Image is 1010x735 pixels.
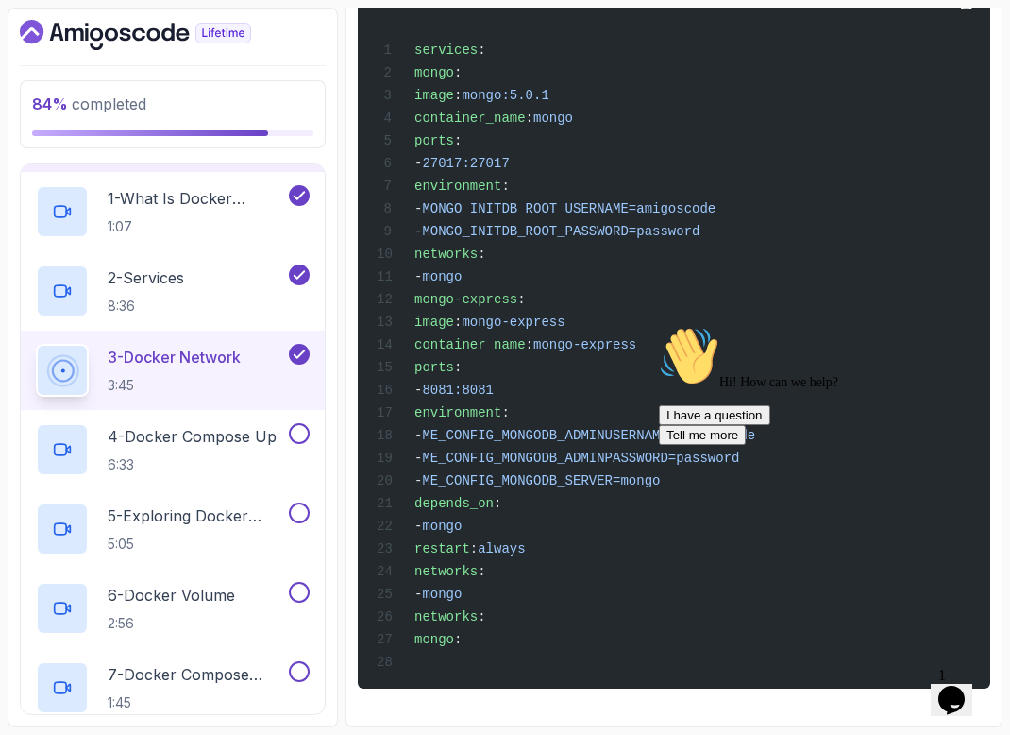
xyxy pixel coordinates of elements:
span: ME_CONFIG_MONGODB_SERVER=mongo [422,473,660,488]
button: I have a question [8,87,119,107]
span: container_name [414,337,526,352]
p: 5 - Exploring Docker Compose Commands [108,504,285,527]
span: : [501,405,509,420]
p: 2 - Services [108,266,184,289]
span: environment [414,179,501,194]
span: - [414,269,422,284]
span: - [414,201,422,216]
p: 3:45 [108,376,241,395]
span: : [454,315,462,330]
p: 3 - Docker Network [108,346,241,368]
iframe: chat widget [931,659,991,716]
span: networks [414,609,478,624]
button: 4-Docker Compose Up6:33 [36,423,310,476]
span: mongo [422,587,462,602]
span: - [414,473,422,488]
span: image [414,315,454,330]
span: 8081:8081 [422,383,494,398]
p: 1 - What Is Docker Compose [108,187,285,210]
p: 8:36 [108,297,184,316]
span: mongo [422,519,462,534]
span: ports [414,360,454,375]
button: 2-Services8:36 [36,265,310,317]
span: - [414,587,422,602]
p: 7 - Docker Compose Documentation [108,663,285,686]
span: mongo:5.0.1 [462,88,548,103]
button: 3-Docker Network3:45 [36,344,310,397]
button: 7-Docker Compose Documentation1:45 [36,661,310,714]
span: : [470,541,478,556]
span: : [478,609,485,624]
span: MONGO_INITDB_ROOT_PASSWORD=password [422,224,699,239]
span: - [414,224,422,239]
p: 1:45 [108,693,285,712]
p: 4 - Docker Compose Up [108,425,277,448]
span: always [478,541,525,556]
span: container_name [414,111,526,126]
span: MONGO_INITDB_ROOT_USERNAME=amigoscode [422,201,715,216]
span: ports [414,133,454,148]
span: : [478,564,485,579]
span: : [517,292,525,307]
img: :wave: [8,8,68,68]
span: 27017:27017 [422,156,509,171]
span: - [414,519,422,534]
span: - [414,156,422,171]
span: : [526,337,533,352]
span: depends_on [414,496,494,511]
p: 1:07 [108,217,285,236]
span: mongo [414,65,454,80]
iframe: chat widget [651,318,991,650]
button: 5-Exploring Docker Compose Commands5:05 [36,503,310,556]
span: completed [32,94,146,113]
span: mongo-express [533,337,636,352]
span: mongo [414,632,454,647]
span: services [414,43,478,58]
span: - [414,383,422,398]
span: restart [414,541,470,556]
span: environment [414,405,501,420]
div: 👋Hi! How can we help?I have a questionTell me more [8,8,347,127]
span: : [454,65,462,80]
span: - [414,451,422,466]
span: : [501,179,509,194]
button: Tell me more [8,107,94,127]
p: 5:05 [108,535,285,554]
span: : [478,43,485,58]
span: : [478,247,485,262]
span: image [414,88,454,103]
span: : [494,496,501,511]
p: 2:56 [108,614,235,633]
span: mongo [533,111,573,126]
span: networks [414,564,478,579]
span: mongo-express [414,292,517,307]
span: Hi! How can we help? [8,57,187,71]
span: - [414,428,422,443]
span: : [454,88,462,103]
span: : [454,133,462,148]
span: mongo-express [462,315,564,330]
span: ME_CONFIG_MONGODB_ADMINUSERNAME=amigoscode [422,428,755,443]
span: 84 % [32,94,68,113]
span: mongo [422,269,462,284]
span: : [526,111,533,126]
p: 6 - Docker Volume [108,584,235,607]
span: ME_CONFIG_MONGODB_ADMINPASSWORD=password [422,451,739,466]
p: 6:33 [108,455,277,474]
span: : [454,632,462,647]
span: networks [414,247,478,262]
span: : [454,360,462,375]
a: Dashboard [20,20,295,50]
button: 1-What Is Docker Compose1:07 [36,185,310,238]
button: 6-Docker Volume2:56 [36,582,310,635]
